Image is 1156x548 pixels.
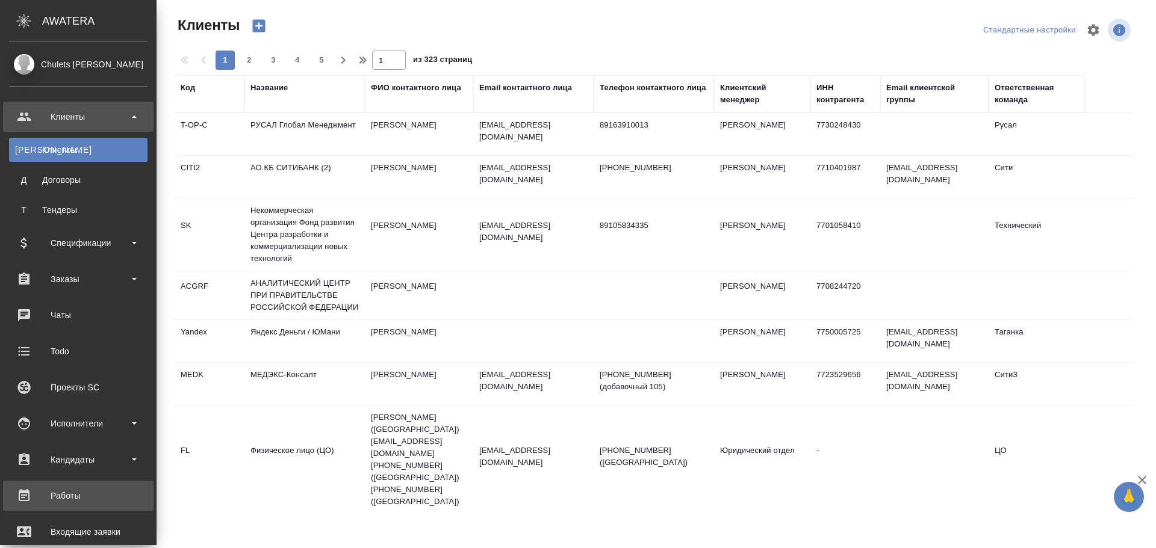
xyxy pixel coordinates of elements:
[600,162,708,174] p: [PHONE_NUMBER]
[365,320,473,362] td: [PERSON_NAME]
[9,198,148,222] a: ТТендеры
[244,199,365,271] td: Некоммерческая организация Фонд развития Центра разработки и коммерциализации новых технологий
[600,82,706,94] div: Телефон контактного лица
[714,113,810,155] td: [PERSON_NAME]
[240,54,259,66] span: 2
[989,320,1085,362] td: Таганка
[810,214,880,256] td: 7701058410
[9,108,148,126] div: Клиенты
[175,113,244,155] td: T-OP-C
[15,144,141,156] div: Клиенты
[175,274,244,316] td: ACGRF
[816,82,874,106] div: ИНН контрагента
[810,156,880,198] td: 7710401987
[9,168,148,192] a: ДДоговоры
[3,336,154,366] a: Todo
[244,439,365,481] td: Физическое лицо (ЦО)
[714,156,810,198] td: [PERSON_NAME]
[880,363,989,405] td: [EMAIL_ADDRESS][DOMAIN_NAME]
[880,156,989,198] td: [EMAIL_ADDRESS][DOMAIN_NAME]
[3,300,154,330] a: Чаты
[714,274,810,316] td: [PERSON_NAME]
[244,363,365,405] td: МЕДЭКС-Консалт
[365,214,473,256] td: [PERSON_NAME]
[880,320,989,362] td: [EMAIL_ADDRESS][DOMAIN_NAME]
[714,214,810,256] td: [PERSON_NAME]
[479,369,588,393] p: [EMAIL_ADDRESS][DOMAIN_NAME]
[9,342,148,360] div: Todo
[365,274,473,316] td: [PERSON_NAME]
[810,363,880,405] td: 7723529656
[714,363,810,405] td: [PERSON_NAME]
[244,320,365,362] td: Яндекс Деньги / ЮМани
[989,214,1085,256] td: Технический
[175,16,240,35] span: Клиенты
[810,113,880,155] td: 7730248430
[175,156,244,198] td: CITI2
[989,363,1085,405] td: Сити3
[9,138,148,162] a: [PERSON_NAME]Клиенты
[1108,19,1133,42] span: Посмотреть информацию
[288,54,307,66] span: 4
[479,82,572,94] div: Email контактного лица
[980,21,1079,40] div: split button
[600,445,708,469] p: [PHONE_NUMBER] ([GEOGRAPHIC_DATA])
[600,220,708,232] p: 89105834335
[1079,16,1108,45] span: Настроить таблицу
[3,517,154,547] a: Входящие заявки
[1114,482,1144,512] button: 🙏
[9,234,148,252] div: Спецификации
[479,162,588,186] p: [EMAIL_ADDRESS][DOMAIN_NAME]
[244,156,365,198] td: АО КБ СИТИБАНК (2)
[288,51,307,70] button: 4
[989,113,1085,155] td: Русал
[3,481,154,511] a: Работы
[244,271,365,319] td: АНАЛИТИЧЕСКИЙ ЦЕНТР ПРИ ПРАВИТЕЛЬСТВЕ РОССИЙСКОЙ ФЕДЕРАЦИИ
[479,445,588,469] p: [EMAIL_ADDRESS][DOMAIN_NAME]
[175,439,244,481] td: FL
[3,372,154,402] a: Проекты SC
[714,320,810,362] td: [PERSON_NAME]
[9,306,148,324] div: Чаты
[479,119,588,143] p: [EMAIL_ADDRESS][DOMAIN_NAME]
[15,174,141,186] div: Договоры
[720,82,804,106] div: Клиентский менеджер
[240,51,259,70] button: 2
[886,82,983,106] div: Email клиентской группы
[264,51,283,70] button: 3
[714,439,810,481] td: Юридический отдел
[9,270,148,288] div: Заказы
[9,378,148,396] div: Проекты SC
[365,363,473,405] td: [PERSON_NAME]
[810,274,880,316] td: 7708244720
[371,82,461,94] div: ФИО контактного лица
[995,82,1079,106] div: Ответственная команда
[600,369,708,393] p: [PHONE_NUMBER] (добавочный 105)
[365,405,473,514] td: [PERSON_NAME] ([GEOGRAPHIC_DATA]) [EMAIL_ADDRESS][DOMAIN_NAME] [PHONE_NUMBER] ([GEOGRAPHIC_DATA])...
[244,113,365,155] td: РУСАЛ Глобал Менеджмент
[810,439,880,481] td: -
[600,119,708,131] p: 89163910013
[413,52,472,70] span: из 323 страниц
[42,9,157,33] div: AWATERA
[9,414,148,433] div: Исполнители
[250,82,288,94] div: Название
[181,82,195,94] div: Код
[479,220,588,244] p: [EMAIL_ADDRESS][DOMAIN_NAME]
[312,51,331,70] button: 5
[312,54,331,66] span: 5
[9,523,148,541] div: Входящие заявки
[244,16,273,36] button: Создать
[9,451,148,469] div: Кандидаты
[9,487,148,505] div: Работы
[989,439,1085,481] td: ЦО
[989,156,1085,198] td: Сити
[365,156,473,198] td: [PERSON_NAME]
[1119,484,1139,510] span: 🙏
[810,320,880,362] td: 7750005725
[175,214,244,256] td: SK
[15,204,141,216] div: Тендеры
[175,363,244,405] td: MEDK
[175,320,244,362] td: Yandex
[264,54,283,66] span: 3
